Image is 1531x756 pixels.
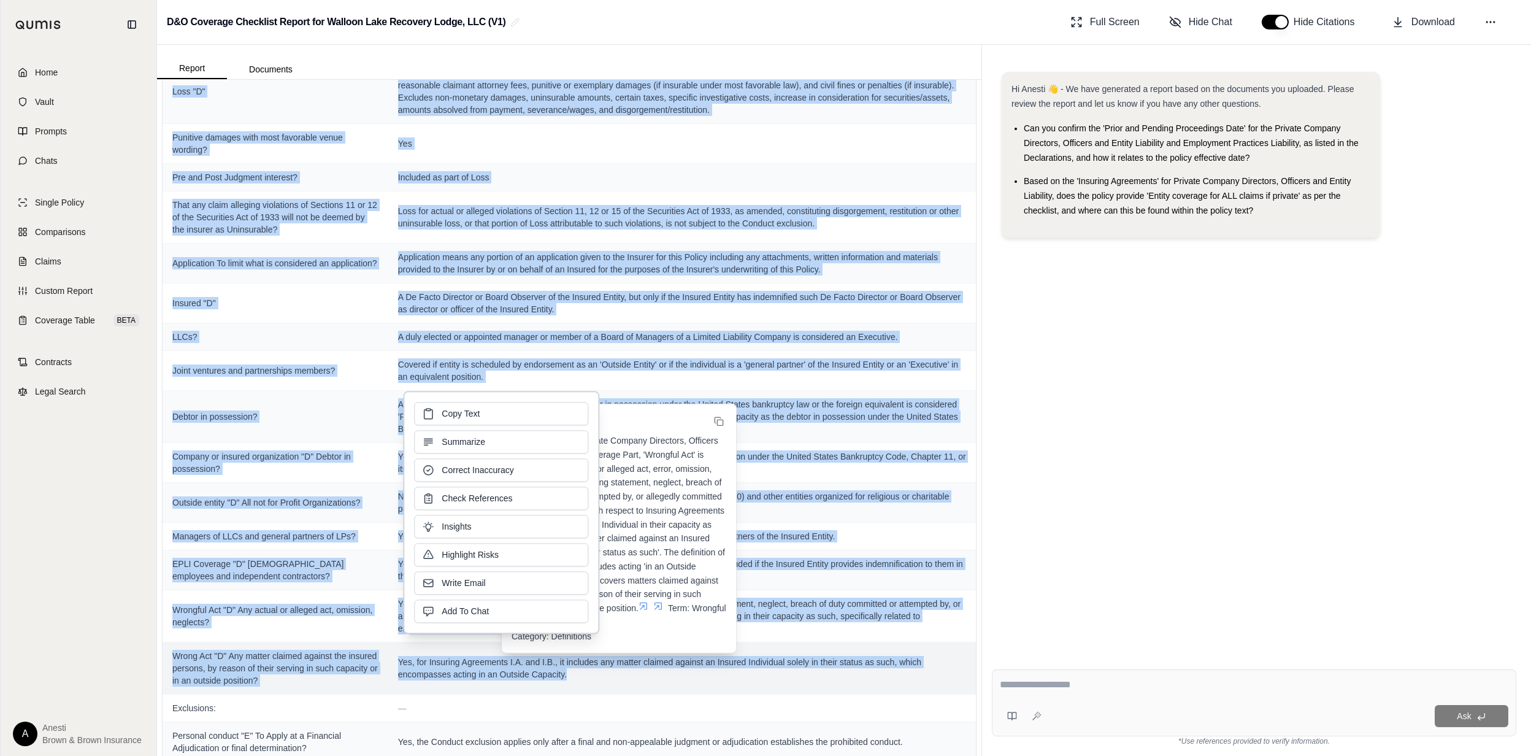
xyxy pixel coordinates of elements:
[172,702,378,714] span: Exclusions:
[172,257,378,269] span: Application To limit what is considered an application?
[42,722,142,734] span: Anesti
[1024,176,1351,215] span: Based on the 'Insuring Agreements' for Private Company Directors, Officers and Entity Liability, ...
[8,307,149,334] a: Coverage TableBETA
[1164,10,1237,34] button: Hide Chat
[172,650,378,687] span: Wrong Act "D" Any matter claimed against the insured persons, by reason of their serving in such ...
[398,703,407,713] span: —
[414,458,588,482] button: Correct Inaccuracy
[442,549,499,561] span: Highlight Risks
[35,226,85,238] span: Comparisons
[414,515,588,538] button: Insights
[8,218,149,245] a: Comparisons
[15,20,61,29] img: Qumis Logo
[167,11,505,33] h2: D&O Coverage Checklist Report for Walloon Lake Recovery Lodge, LLC (V1)
[35,285,93,297] span: Custom Report
[172,331,378,343] span: LLCs?
[157,58,227,79] button: Report
[172,171,378,183] span: Pre and Post Judgment interest?
[398,490,966,515] span: No, 'Outside Entity' includes specific nonprofit entities (501(c)3, 501(c)4, 501(c)7, 501(c)10) a...
[172,297,378,309] span: Insured "D"
[172,411,378,423] span: Debtor in possession?
[1411,15,1455,29] span: Download
[35,356,72,368] span: Contracts
[442,407,480,420] span: Copy Text
[42,734,142,746] span: Brown & Brown Insurance
[398,398,966,435] span: An Insured Entity or Outside Entity becoming a debtor in possession under the United States bankr...
[512,603,728,641] span: Term: Wrongful Act Category: Definitions
[172,131,378,156] span: Punitive damages with most favorable venue wording?
[113,314,139,326] span: BETA
[122,15,142,34] button: Collapse sidebar
[172,530,378,542] span: Managers of LLCs and general partners of LPs?
[512,436,727,613] span: Reasoning: In the Private Company Directors, Officers and Entity Liability Coverage Part, 'Wrongf...
[1065,10,1145,34] button: Full Screen
[414,487,588,510] button: Check References
[172,199,378,236] span: That any claim alleging violations of Sections 11 or 12 of the Securities Act of 1933 will not be...
[172,604,378,628] span: Wrongful Act "D" Any actual or alleged act, omission, neglects?
[442,492,512,504] span: Check References
[172,450,378,475] span: Company or insured organization "D" Debtor in possession?
[8,88,149,115] a: Vault
[1090,15,1140,29] span: Full Screen
[992,736,1516,746] div: *Use references provided to verify information.
[172,496,378,509] span: Outside entity "D" All not for Profit Organizations?
[398,251,966,276] span: Application means any portion of an application given to the Insurer for this Policy including an...
[35,66,58,79] span: Home
[8,277,149,304] a: Custom Report
[398,656,966,681] span: Yes, for Insuring Agreements I.A. and I.B., it includes any matter claimed against an Insured Ind...
[442,577,485,589] span: Write Email
[1189,15,1232,29] span: Hide Chat
[35,385,86,398] span: Legal Search
[398,558,966,582] span: Yes, [DEMOGRAPHIC_DATA] employees are included. Independent contractors are included if the Insur...
[35,155,58,167] span: Chats
[8,349,149,376] a: Contracts
[35,255,61,268] span: Claims
[398,205,966,229] span: Loss for actual or alleged violations of Section 11, 12 or 15 of the Securities Act of 1933, as a...
[442,436,485,448] span: Summarize
[1294,15,1362,29] span: Hide Citations
[398,137,966,150] span: Yes
[227,60,315,79] button: Documents
[8,147,149,174] a: Chats
[398,358,966,383] span: Covered if entity is scheduled by endorsement as an 'Outside Entity' or if the individual is a 'g...
[414,600,588,623] button: Add To Chat
[398,67,966,116] span: Expenses, Defense Expenses, monetary judgments, awards, settlements, pre-judgment and post-judgme...
[414,543,588,566] button: Highlight Risks
[712,414,726,429] button: Copy to clipboard
[1435,705,1508,727] button: Ask
[1457,711,1471,721] span: Ask
[1024,123,1359,163] span: Can you confirm the 'Prior and Pending Proceedings Date' for the Private Company Directors, Offic...
[8,59,149,86] a: Home
[398,530,966,542] span: Yes, 'Executive' includes managers of LLCs, and 'Insured Individual' includes general partners of...
[172,364,378,377] span: Joint ventures and partnerships members?
[172,730,378,754] span: Personal conduct "E" To Apply at a Financial Adjudication or final determination?
[398,598,966,634] span: Yes, it includes any actual or alleged act, error, omission, misstatement, misleading statement, ...
[1011,84,1354,109] span: Hi Anesti 👋 - We have generated a report based on the documents you uploaded. Please review the r...
[8,189,149,216] a: Single Policy
[35,314,95,326] span: Coverage Table
[35,196,84,209] span: Single Policy
[35,96,54,108] span: Vault
[398,171,966,183] span: Included as part of Loss
[8,248,149,275] a: Claims
[442,520,471,533] span: Insights
[414,571,588,595] button: Write Email
[13,722,37,746] div: A
[398,331,966,343] span: A duly elected or appointed manager or member of a Board of Managers of a Limited Liability Compa...
[414,402,588,425] button: Copy Text
[414,430,588,453] button: Summarize
[8,378,149,405] a: Legal Search
[172,85,378,98] span: Loss "D"
[8,118,149,145] a: Prompts
[442,464,513,476] span: Correct Inaccuracy
[398,450,966,475] span: Yes, an 'Insured Entity' includes 'any entity acting in its capacity as the debtor in possession ...
[172,558,378,582] span: EPLI Coverage "D" [DEMOGRAPHIC_DATA] employees and independent contractors?
[35,125,67,137] span: Prompts
[398,736,966,748] span: Yes, the Conduct exclusion applies only after a final and non-appealable judgment or adjudication...
[442,605,489,617] span: Add To Chat
[1387,10,1460,34] button: Download
[398,291,966,315] span: A De Facto Director or Board Observer of the Insured Entity, but only if the Insured Entity has i...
